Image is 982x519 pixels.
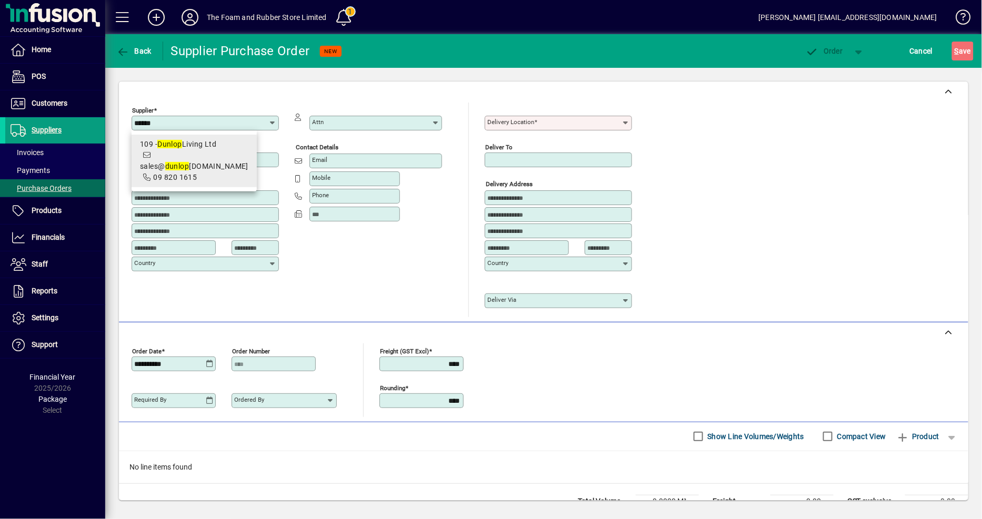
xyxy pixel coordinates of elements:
[707,495,770,507] td: Freight
[380,384,405,391] mat-label: Rounding
[234,396,264,403] mat-label: Ordered by
[910,43,933,59] span: Cancel
[952,42,974,60] button: Save
[5,64,105,90] a: POS
[312,118,324,126] mat-label: Attn
[173,8,207,27] button: Profile
[171,43,310,59] div: Supplier Purchase Order
[770,495,834,507] td: 0.00
[114,42,154,60] button: Back
[5,144,105,161] a: Invoices
[5,251,105,278] a: Staff
[11,166,50,175] span: Payments
[5,305,105,331] a: Settings
[759,9,937,26] div: [PERSON_NAME] [EMAIL_ADDRESS][DOMAIN_NAME]
[32,126,62,134] span: Suppliers
[30,373,76,381] span: Financial Year
[806,47,843,55] span: Order
[11,184,72,192] span: Purchase Orders
[132,347,162,354] mat-label: Order date
[312,191,329,199] mat-label: Phone
[636,495,699,507] td: 0.0000 M³
[116,47,152,55] span: Back
[134,259,155,267] mat-label: Country
[32,206,62,215] span: Products
[5,198,105,224] a: Products
[948,2,969,36] a: Knowledge Base
[5,278,105,304] a: Reports
[5,161,105,179] a: Payments
[32,45,51,54] span: Home
[573,495,636,507] td: Total Volume
[140,139,248,150] div: 109 - Living Ltd
[5,225,105,251] a: Financials
[32,260,48,268] span: Staff
[955,47,959,55] span: S
[139,8,173,27] button: Add
[32,287,57,295] span: Reports
[32,233,65,241] span: Financials
[157,140,182,148] em: Dunlop
[134,396,166,403] mat-label: Required by
[38,395,67,403] span: Package
[140,162,248,170] span: sales@ [DOMAIN_NAME]
[487,296,516,303] mat-label: Deliver via
[706,431,804,442] label: Show Line Volumes/Weights
[907,42,936,60] button: Cancel
[955,43,971,59] span: ave
[132,107,154,114] mat-label: Supplier
[32,72,46,80] span: POS
[165,162,189,170] em: dunlop
[487,259,508,267] mat-label: Country
[487,118,534,126] mat-label: Delivery Location
[800,42,848,60] button: Order
[380,347,429,354] mat-label: Freight (GST excl)
[105,42,163,60] app-page-header-button: Back
[154,173,197,181] span: 09 820 1615
[32,340,58,349] span: Support
[119,451,968,483] div: No line items found
[5,179,105,197] a: Purchase Orders
[32,313,58,322] span: Settings
[312,174,330,181] mat-label: Mobile
[5,90,105,117] a: Customers
[842,495,905,507] td: GST exclusive
[5,37,105,63] a: Home
[232,347,270,354] mat-label: Order number
[5,332,105,358] a: Support
[485,144,513,151] mat-label: Deliver To
[324,48,337,55] span: NEW
[132,135,257,187] mat-option: 109 - Dunlop Living Ltd
[32,99,67,107] span: Customers
[905,495,968,507] td: 0.00
[11,148,44,157] span: Invoices
[207,9,327,26] div: The Foam and Rubber Store Limited
[312,156,327,164] mat-label: Email
[835,431,886,442] label: Compact View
